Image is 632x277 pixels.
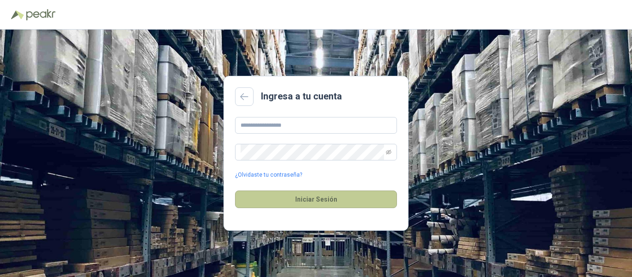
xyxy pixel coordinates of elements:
img: Logo [11,10,24,19]
span: eye-invisible [386,149,391,155]
a: ¿Olvidaste tu contraseña? [235,171,302,179]
h2: Ingresa a tu cuenta [261,89,342,104]
button: Iniciar Sesión [235,191,397,208]
img: Peakr [26,9,56,20]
